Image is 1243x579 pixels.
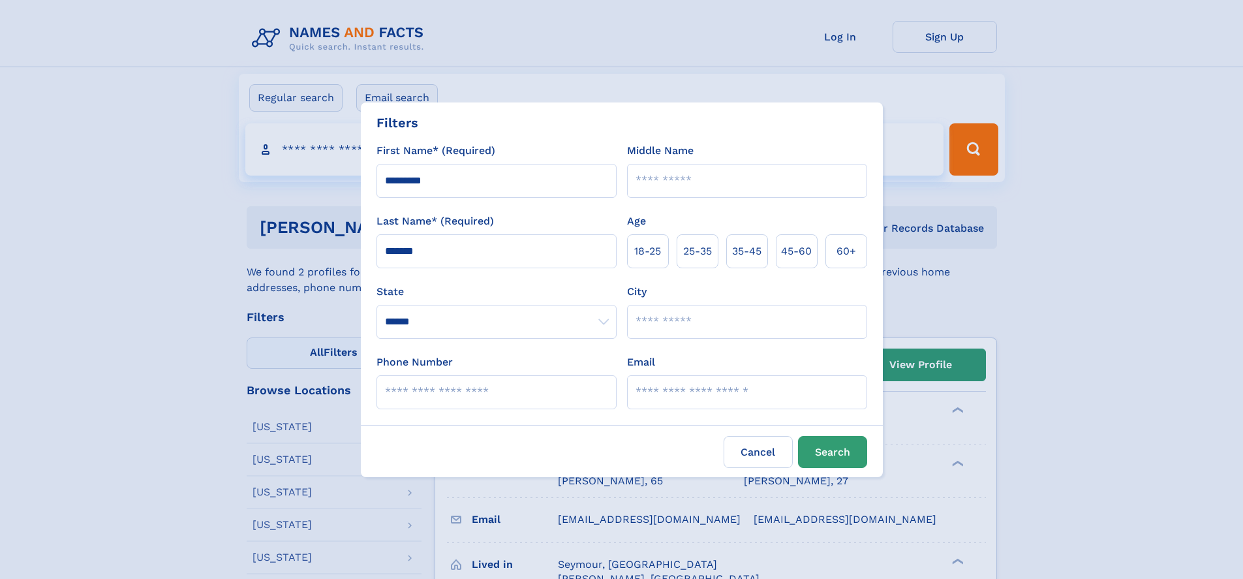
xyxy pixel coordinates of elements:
[683,243,712,259] span: 25‑35
[376,213,494,229] label: Last Name* (Required)
[724,436,793,468] label: Cancel
[376,113,418,133] div: Filters
[627,284,647,300] label: City
[376,284,617,300] label: State
[798,436,867,468] button: Search
[627,213,646,229] label: Age
[627,354,655,370] label: Email
[732,243,761,259] span: 35‑45
[781,243,812,259] span: 45‑60
[376,354,453,370] label: Phone Number
[627,143,694,159] label: Middle Name
[836,243,856,259] span: 60+
[634,243,661,259] span: 18‑25
[376,143,495,159] label: First Name* (Required)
